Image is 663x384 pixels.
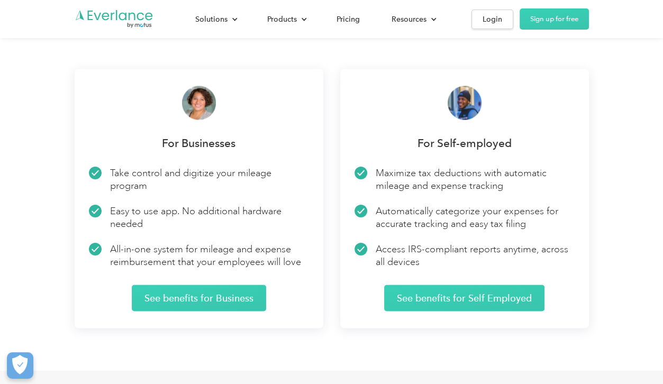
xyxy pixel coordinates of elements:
[376,204,575,230] p: Automatically categorize your expenses for accurate tracking and easy tax filing
[448,86,482,120] img: delivery driver smiling
[384,285,544,311] a: See benefits for Self Employed
[337,13,360,26] div: Pricing
[392,13,426,26] div: Resources
[355,136,575,149] p: For Self-employed
[7,352,33,379] button: Cookies Settings
[75,9,154,29] a: Go to homepage
[195,13,228,26] div: Solutions
[110,166,309,191] p: Take control and digitize your mileage program
[89,136,309,149] p: For Businesses
[185,10,246,29] div: Solutions
[182,86,216,120] img: Woman smiling at camera
[520,8,589,30] a: Sign up for free
[257,10,315,29] div: Products
[376,166,575,191] p: Maximize tax deductions with automatic mileage and expense tracking
[110,204,309,230] p: Easy to use app. No additional hardware needed
[267,13,297,26] div: Products
[471,10,513,29] a: Login
[483,13,502,26] div: Login
[381,10,445,29] div: Resources
[132,285,266,311] a: See benefits for Business
[376,242,575,268] p: Access IRS-compliant reports anytime, across all devices
[110,242,309,268] p: All-in-one system for mileage and expense reimbursement that your employees will love
[326,10,370,29] a: Pricing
